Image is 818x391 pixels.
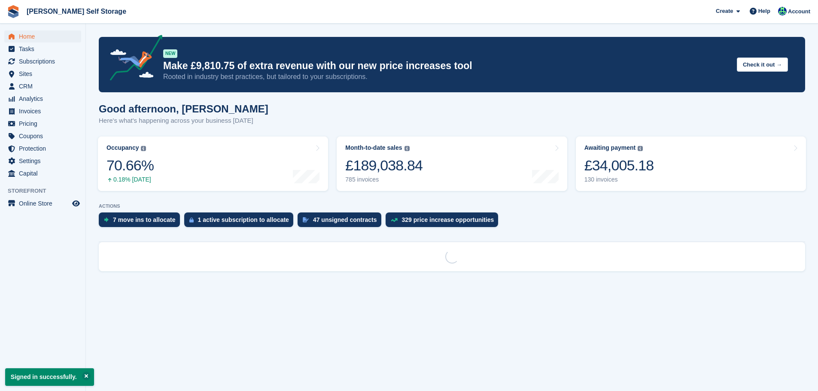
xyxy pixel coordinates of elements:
span: Invoices [19,105,70,117]
span: Capital [19,167,70,179]
a: menu [4,130,81,142]
span: Subscriptions [19,55,70,67]
a: Preview store [71,198,81,209]
button: Check it out → [737,58,788,72]
a: menu [4,105,81,117]
div: 785 invoices [345,176,423,183]
div: 0.18% [DATE] [106,176,154,183]
img: price_increase_opportunities-93ffe204e8149a01c8c9dc8f82e8f89637d9d84a8eef4429ea346261dce0b2c0.svg [391,218,398,222]
p: Signed in successfully. [5,368,94,386]
span: Analytics [19,93,70,105]
img: contract_signature_icon-13c848040528278c33f63329250d36e43548de30e8caae1d1a13099fd9432cc5.svg [303,217,309,222]
a: menu [4,43,81,55]
div: 130 invoices [584,176,654,183]
div: Awaiting payment [584,144,636,152]
a: Awaiting payment £34,005.18 130 invoices [576,136,806,191]
span: Pricing [19,118,70,130]
img: icon-info-grey-7440780725fd019a000dd9b08b2336e03edf1995a4989e88bcd33f0948082b44.svg [141,146,146,151]
a: 47 unsigned contracts [298,212,386,231]
div: £189,038.84 [345,157,423,174]
a: menu [4,118,81,130]
p: Make £9,810.75 of extra revenue with our new price increases tool [163,60,730,72]
div: £34,005.18 [584,157,654,174]
a: menu [4,55,81,67]
div: 329 price increase opportunities [402,216,494,223]
a: 1 active subscription to allocate [184,212,298,231]
img: stora-icon-8386f47178a22dfd0bd8f6a31ec36ba5ce8667c1dd55bd0f319d3a0aa187defe.svg [7,5,20,18]
a: menu [4,142,81,155]
div: 7 move ins to allocate [113,216,176,223]
a: Month-to-date sales £189,038.84 785 invoices [337,136,567,191]
span: Account [788,7,810,16]
a: menu [4,80,81,92]
img: move_ins_to_allocate_icon-fdf77a2bb77ea45bf5b3d319d69a93e2d87916cf1d5bf7949dd705db3b84f3ca.svg [104,217,109,222]
span: Help [758,7,770,15]
span: CRM [19,80,70,92]
a: Occupancy 70.66% 0.18% [DATE] [98,136,328,191]
p: Rooted in industry best practices, but tailored to your subscriptions. [163,72,730,82]
a: 7 move ins to allocate [99,212,184,231]
img: Jenna Kennedy [778,7,787,15]
p: ACTIONS [99,203,805,209]
img: icon-info-grey-7440780725fd019a000dd9b08b2336e03edf1995a4989e88bcd33f0948082b44.svg [638,146,643,151]
img: price-adjustments-announcement-icon-8257ccfd72463d97f412b2fc003d46551f7dbcb40ab6d574587a9cd5c0d94... [103,35,163,84]
div: 70.66% [106,157,154,174]
a: [PERSON_NAME] Self Storage [23,4,130,18]
span: Create [716,7,733,15]
span: Online Store [19,197,70,209]
span: Sites [19,68,70,80]
span: Protection [19,142,70,155]
div: 1 active subscription to allocate [198,216,289,223]
h1: Good afternoon, [PERSON_NAME] [99,103,268,115]
div: Occupancy [106,144,139,152]
span: Settings [19,155,70,167]
a: menu [4,197,81,209]
div: Month-to-date sales [345,144,402,152]
p: Here's what's happening across your business [DATE] [99,116,268,126]
a: menu [4,155,81,167]
span: Storefront [8,187,85,195]
span: Coupons [19,130,70,142]
img: icon-info-grey-7440780725fd019a000dd9b08b2336e03edf1995a4989e88bcd33f0948082b44.svg [404,146,410,151]
span: Home [19,30,70,42]
a: 329 price increase opportunities [386,212,503,231]
div: NEW [163,49,177,58]
span: Tasks [19,43,70,55]
a: menu [4,93,81,105]
a: menu [4,167,81,179]
a: menu [4,30,81,42]
a: menu [4,68,81,80]
img: active_subscription_to_allocate_icon-d502201f5373d7db506a760aba3b589e785aa758c864c3986d89f69b8ff3... [189,217,194,223]
div: 47 unsigned contracts [313,216,377,223]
